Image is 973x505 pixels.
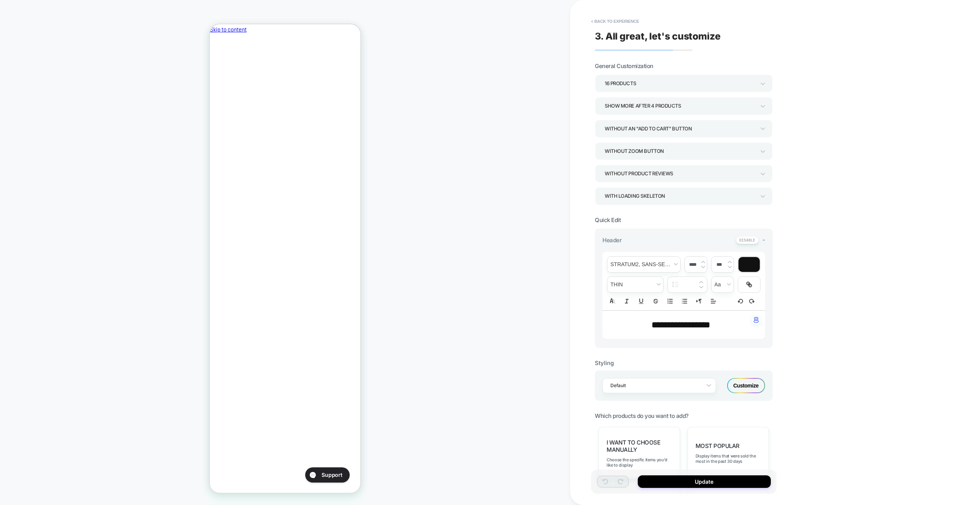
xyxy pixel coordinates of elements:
img: up [728,260,732,264]
button: Ordered list [665,297,675,306]
span: General Customization [595,62,653,70]
div: Without an "add to cart" button [605,124,755,134]
div: Styling [595,359,773,367]
button: Underline [636,297,647,306]
div: 16 Products [605,78,755,89]
img: up [701,260,705,264]
span: I want to choose manually [607,439,672,453]
span: - [762,236,765,243]
button: Update [638,475,771,488]
iframe: Gorgias live chat messenger [92,440,143,461]
span: Choose the specific items you'd like to display [607,457,672,468]
span: transform [712,277,734,292]
img: up [699,281,703,284]
span: font [607,257,680,272]
button: Bullet list [679,297,690,306]
img: down [701,265,705,268]
img: down [699,286,703,289]
span: 3. All great, let's customize [595,30,721,42]
div: Without Zoom Button [605,146,755,156]
span: Quick Edit [595,216,621,224]
button: < Back to experience [587,15,643,27]
img: line height [672,281,679,287]
div: WITH LOADING SKELETON [605,191,755,201]
span: Display items that were sold the most in the past 30 days [696,453,761,464]
span: Most Popular [696,442,740,449]
button: Right to Left [694,297,704,306]
img: edit with ai [754,317,759,323]
span: Align [708,297,719,306]
span: Header [602,237,621,244]
button: Strike [650,297,661,306]
span: fontWeight [607,277,663,292]
div: Show more after 4 Products [605,101,755,111]
div: Without Product Reviews [605,168,755,179]
span: Which products do you want to add? [595,412,689,419]
img: down [728,265,732,268]
button: Italic [621,297,632,306]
